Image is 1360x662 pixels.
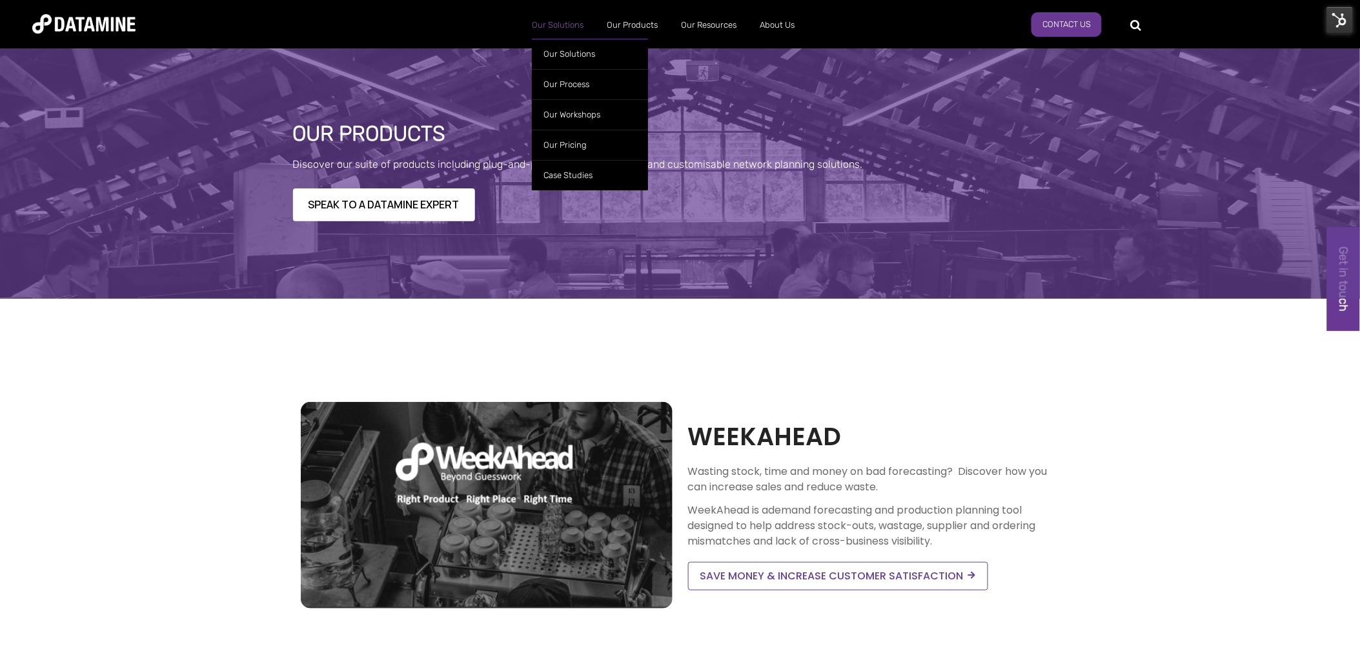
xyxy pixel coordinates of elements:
a: SAVE MONEY & INCREASE CUSTOMER SATISFACTION [688,562,988,590]
a: About Us [748,8,806,42]
a: Our Workshops [532,99,648,130]
span: Discover our suite of products including plug-and-play AI forecasting tools and customisable netw... [293,158,863,170]
a: Our Products [595,8,669,42]
h2: WEEKAHEAD [688,419,1060,454]
a: Our Process [532,69,648,99]
span: WeekAhead is a [688,503,769,517]
img: HubSpot Tools Menu Toggle [1326,6,1354,34]
a: Our Solutions [520,8,595,42]
a: Our Resources [669,8,748,42]
a: Contact us [1031,12,1102,37]
a: Our Solutions [532,39,648,69]
h1: Our products [293,123,1068,146]
span: Wasting stock, time and money on bad forecasting? Discover how you can increase sales and reduce ... [688,464,1048,494]
a: Our Pricing [532,130,648,160]
a: SPEAK TO A DATAMINE EXPERT [293,188,475,221]
a: Case Studies [532,160,648,190]
span: demand forecasting and production planning tool designed to help address stock-outs, wastage, sup... [688,503,1036,548]
img: Datamine [32,14,136,34]
img: weekahead banner 3-1 [301,402,673,608]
